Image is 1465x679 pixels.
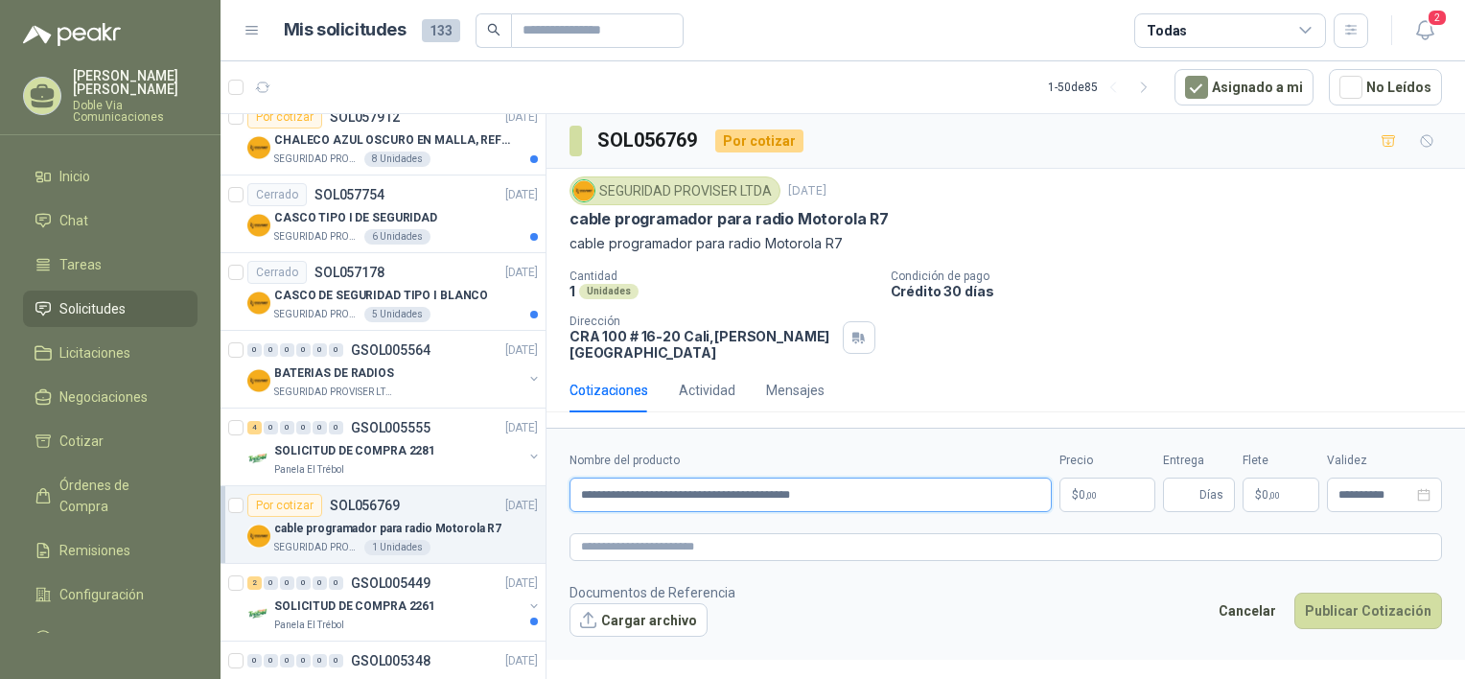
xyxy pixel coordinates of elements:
img: Company Logo [247,136,270,159]
a: 0 0 0 0 0 0 GSOL005564[DATE] Company LogoBATERIAS DE RADIOSSEGURIDAD PROVISER LTDA [247,339,542,400]
p: [DATE] [505,419,538,437]
p: GSOL005555 [351,421,430,434]
div: 0 [280,421,294,434]
div: 0 [296,576,311,590]
label: Precio [1059,452,1155,470]
div: Cerrado [247,261,307,284]
a: Remisiones [23,532,198,569]
label: Nombre del producto [570,452,1052,470]
a: Por cotizarSOL057912[DATE] Company LogoCHALECO AZUL OSCURO EN MALLA, REFLECTIVOSEGURIDAD PROVISER... [221,98,546,176]
div: 0 [313,421,327,434]
p: BATERIAS DE RADIOS [274,364,394,383]
p: SEGURIDAD PROVISER LTDA [274,385,395,400]
p: cable programador para radio Motorola R7 [570,233,1442,254]
div: Unidades [579,284,639,299]
a: CerradoSOL057178[DATE] Company LogoCASCO DE SEGURIDAD TIPO I BLANCOSEGURIDAD PROVISER LTDA5 Unidades [221,253,546,331]
div: 6 Unidades [364,229,430,245]
p: SOL056769 [330,499,400,512]
p: GSOL005564 [351,343,430,357]
a: Por cotizarSOL056769[DATE] Company Logocable programador para radio Motorola R7SEGURIDAD PROVISER... [221,486,546,564]
span: 133 [422,19,460,42]
a: Cotizar [23,423,198,459]
button: Cancelar [1208,593,1287,629]
div: 0 [329,343,343,357]
p: [DATE] [788,182,826,200]
div: SEGURIDAD PROVISER LTDA [570,176,780,205]
div: 0 [296,654,311,667]
span: 0 [1079,489,1097,501]
p: CRA 100 # 16-20 Cali , [PERSON_NAME][GEOGRAPHIC_DATA] [570,328,835,361]
h1: Mis solicitudes [284,16,407,44]
div: 0 [280,343,294,357]
label: Flete [1243,452,1319,470]
div: 0 [313,576,327,590]
span: Manuales y ayuda [59,628,169,649]
span: 2 [1427,9,1448,27]
p: [DATE] [505,341,538,360]
div: 0 [264,654,278,667]
span: Solicitudes [59,298,126,319]
img: Company Logo [573,180,594,201]
div: 0 [264,343,278,357]
p: [DATE] [505,497,538,515]
span: $ [1255,489,1262,501]
p: [PERSON_NAME] [PERSON_NAME] [73,69,198,96]
button: Asignado a mi [1174,69,1314,105]
div: Por cotizar [247,494,322,517]
p: [DATE] [505,264,538,282]
a: Manuales y ayuda [23,620,198,657]
div: 0 [329,654,343,667]
p: SEGURIDAD PROVISER LTDA [274,229,360,245]
a: Chat [23,202,198,239]
p: SOL057754 [314,188,384,201]
div: 0 [247,343,262,357]
span: Inicio [59,166,90,187]
p: cable programador para radio Motorola R7 [274,520,501,538]
p: $ 0,00 [1243,478,1319,512]
img: Company Logo [247,525,270,548]
p: 1 [570,283,575,299]
div: 0 [247,654,262,667]
p: Condición de pago [891,269,1458,283]
div: Por cotizar [247,105,322,129]
a: Solicitudes [23,291,198,327]
span: Licitaciones [59,342,130,363]
span: ,00 [1268,490,1280,501]
p: [DATE] [505,652,538,670]
div: Cotizaciones [570,380,648,401]
img: Company Logo [247,292,270,315]
div: Actividad [679,380,735,401]
a: 4 0 0 0 0 0 GSOL005555[DATE] Company LogoSOLICITUD DE COMPRA 2281Panela El Trébol [247,416,542,478]
button: Cargar archivo [570,603,708,638]
a: 2 0 0 0 0 0 GSOL005449[DATE] Company LogoSOLICITUD DE COMPRA 2261Panela El Trébol [247,572,542,633]
img: Company Logo [247,369,270,392]
img: Company Logo [247,214,270,237]
p: CHALECO AZUL OSCURO EN MALLA, REFLECTIVO [274,131,513,150]
div: 4 [247,421,262,434]
a: CerradoSOL057754[DATE] Company LogoCASCO TIPO I DE SEGURIDADSEGURIDAD PROVISER LTDA6 Unidades [221,176,546,253]
a: Órdenes de Compra [23,467,198,525]
a: Licitaciones [23,335,198,371]
span: Cotizar [59,431,104,452]
p: [DATE] [505,574,538,593]
p: SOL057912 [330,110,400,124]
div: 0 [264,576,278,590]
span: search [487,23,500,36]
div: 0 [329,576,343,590]
div: 0 [280,576,294,590]
p: [DATE] [505,186,538,204]
p: CASCO TIPO I DE SEGURIDAD [274,209,437,227]
div: 0 [296,421,311,434]
p: [DATE] [505,108,538,127]
a: Configuración [23,576,198,613]
span: Chat [59,210,88,231]
p: Cantidad [570,269,875,283]
img: Company Logo [247,447,270,470]
p: Dirección [570,315,835,328]
p: cable programador para radio Motorola R7 [570,209,889,229]
p: SEGURIDAD PROVISER LTDA [274,307,360,322]
span: Órdenes de Compra [59,475,179,517]
h3: SOL056769 [597,126,700,155]
p: GSOL005348 [351,654,430,667]
p: SEGURIDAD PROVISER LTDA [274,540,360,555]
